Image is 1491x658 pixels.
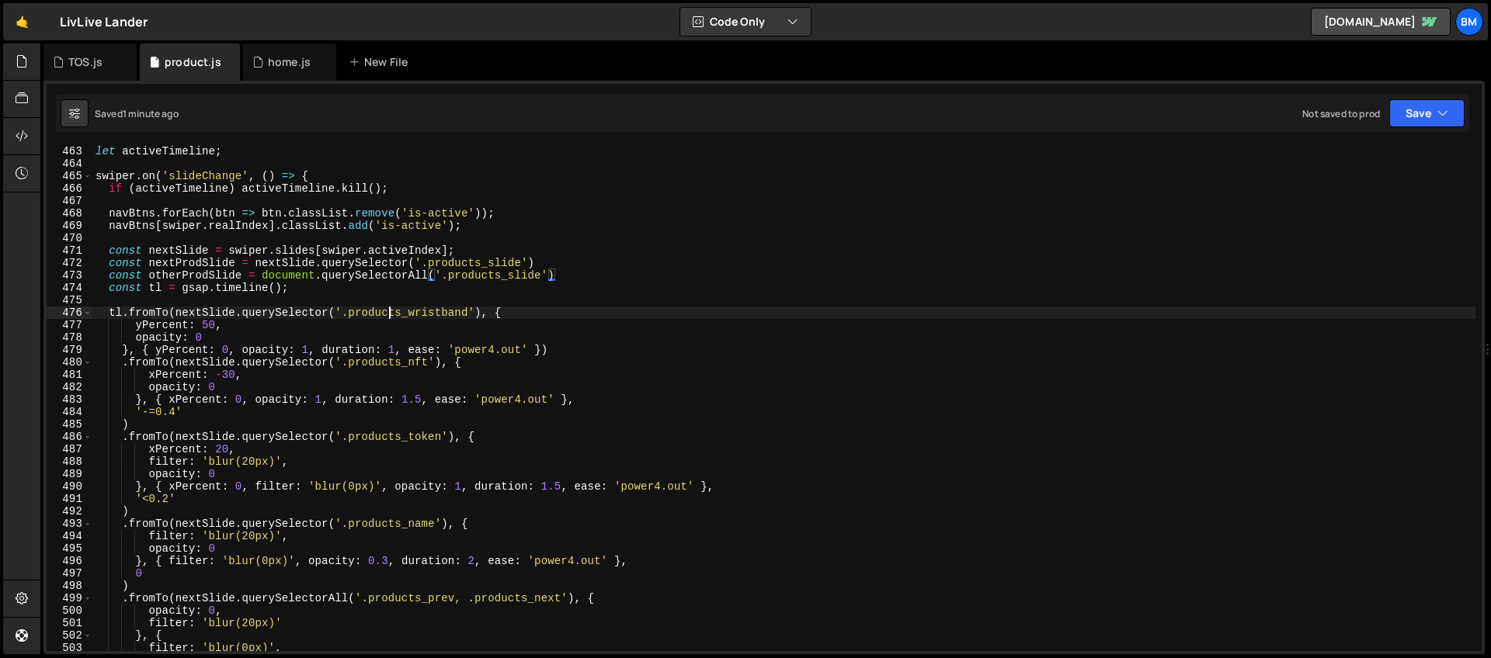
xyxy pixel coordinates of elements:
div: TOS.js [68,54,103,70]
div: New File [349,54,414,70]
div: LivLive Lander [60,12,148,31]
a: 🤙 [3,3,41,40]
div: Saved [95,107,179,120]
div: 491 [47,493,92,505]
div: 477 [47,319,92,331]
div: 468 [47,207,92,220]
a: [DOMAIN_NAME] [1311,8,1451,36]
div: 480 [47,356,92,369]
div: 502 [47,629,92,642]
div: 495 [47,542,92,555]
div: Not saved to prod [1302,107,1380,120]
div: 497 [47,567,92,580]
div: 485 [47,418,92,431]
div: 482 [47,381,92,393]
div: 464 [47,158,92,170]
div: 484 [47,406,92,418]
div: 483 [47,393,92,406]
div: 479 [47,344,92,356]
div: 486 [47,431,92,443]
div: 490 [47,480,92,493]
div: 478 [47,331,92,344]
button: Save [1389,99,1465,127]
div: home.js [268,54,311,70]
div: product.js [165,54,221,70]
div: 474 [47,282,92,294]
div: 466 [47,182,92,195]
div: 487 [47,443,92,455]
div: 488 [47,455,92,468]
a: bm [1455,8,1483,36]
div: 492 [47,505,92,518]
div: 1 minute ago [123,107,179,120]
div: 493 [47,518,92,530]
div: 476 [47,306,92,319]
div: 470 [47,232,92,244]
div: 481 [47,369,92,381]
div: 471 [47,244,92,257]
div: 496 [47,555,92,567]
div: 467 [47,195,92,207]
div: 472 [47,257,92,269]
div: 501 [47,617,92,629]
div: 500 [47,604,92,617]
div: 463 [47,145,92,158]
div: 498 [47,580,92,592]
div: 465 [47,170,92,182]
div: 469 [47,220,92,232]
div: 494 [47,530,92,542]
div: 503 [47,642,92,654]
button: Code Only [680,8,811,36]
div: 499 [47,592,92,604]
div: 475 [47,294,92,306]
div: 473 [47,269,92,282]
div: 489 [47,468,92,480]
